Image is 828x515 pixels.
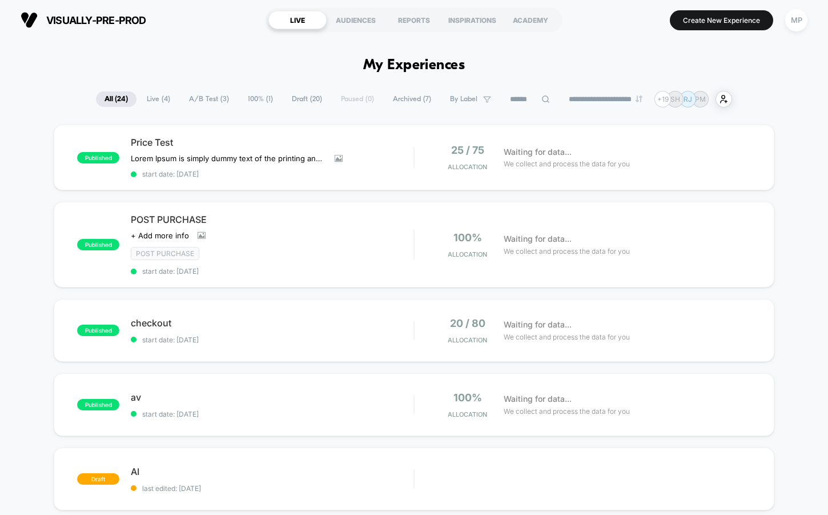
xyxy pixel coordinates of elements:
span: Allocation [448,250,487,258]
span: Waiting for data... [504,318,572,331]
span: We collect and process the data for you [504,332,630,342]
span: Allocation [448,336,487,344]
span: 100% [453,392,482,404]
button: MP [782,9,811,32]
span: last edited: [DATE] [131,484,413,493]
span: Post Purchase [131,247,199,260]
p: RJ [684,95,692,103]
div: LIVE [268,11,327,29]
span: 100% [453,231,482,243]
div: ACADEMY [501,11,560,29]
span: checkout [131,317,413,329]
div: MP [785,9,807,31]
span: + Add more info [131,231,189,240]
span: We collect and process the data for you [504,158,630,169]
p: SH [670,95,680,103]
span: Waiting for data... [504,393,572,405]
span: AI [131,466,413,477]
span: published [77,239,119,250]
span: POST PURCHASE [131,214,413,225]
span: draft [77,473,119,485]
span: We collect and process the data for you [504,406,630,417]
img: Visually logo [21,11,38,29]
span: published [77,325,119,336]
span: Live ( 4 ) [138,91,179,107]
span: start date: [DATE] [131,410,413,418]
div: AUDIENCES [327,11,385,29]
img: end [636,95,642,102]
span: Price Test [131,137,413,148]
span: 25 / 75 [451,144,484,156]
span: A/B Test ( 3 ) [180,91,238,107]
span: Allocation [448,163,487,171]
span: published [77,152,119,163]
span: We collect and process the data for you [504,246,630,257]
p: PM [695,95,706,103]
div: + 19 [654,91,671,107]
span: 20 / 80 [450,317,485,329]
span: 100% ( 1 ) [239,91,282,107]
div: INSPIRATIONS [443,11,501,29]
button: visually-pre-prod [17,11,150,29]
span: All ( 24 ) [96,91,136,107]
button: Create New Experience [670,10,773,30]
span: Lorem Ipsum is simply dummy text of the printing and typesetting industry. Lorem Ipsum has been t... [131,154,326,163]
div: REPORTS [385,11,443,29]
span: Archived ( 7 ) [384,91,440,107]
span: Waiting for data... [504,146,572,158]
span: visually-pre-prod [46,14,146,26]
span: published [77,399,119,410]
span: start date: [DATE] [131,336,413,344]
span: start date: [DATE] [131,267,413,276]
h1: My Experiences [363,57,465,74]
span: Draft ( 20 ) [283,91,331,107]
span: Waiting for data... [504,233,572,245]
span: av [131,392,413,403]
span: start date: [DATE] [131,170,413,178]
span: By Label [450,95,477,103]
span: Allocation [448,410,487,418]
